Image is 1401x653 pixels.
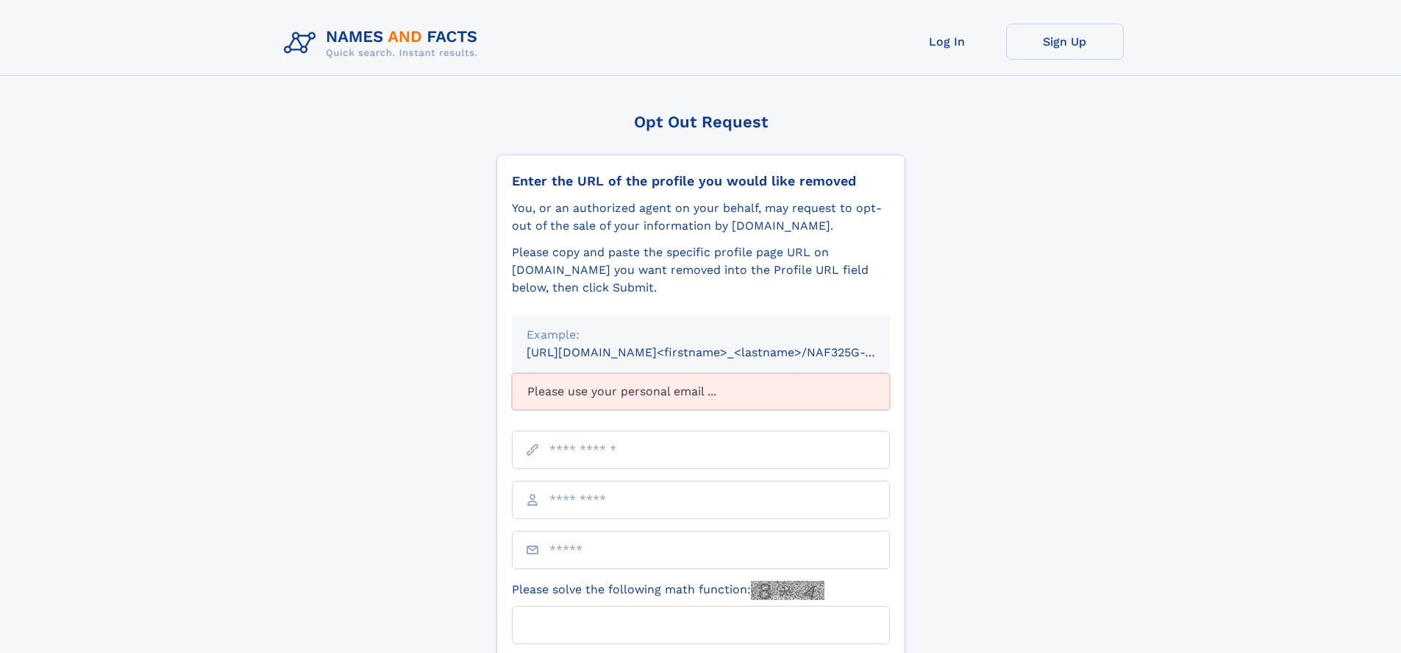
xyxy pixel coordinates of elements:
a: Sign Up [1006,24,1124,60]
small: [URL][DOMAIN_NAME]<firstname>_<lastname>/NAF325G-xxxxxxxx [527,345,918,359]
a: Log In [888,24,1006,60]
div: Example: [527,326,875,344]
div: Opt Out Request [496,113,905,131]
div: You, or an authorized agent on your behalf, may request to opt-out of the sale of your informatio... [512,200,890,235]
div: Please use your personal email ... [512,373,890,410]
div: Please copy and paste the specific profile page URL on [DOMAIN_NAME] you want removed into the Pr... [512,244,890,297]
div: Enter the URL of the profile you would like removed [512,173,890,189]
img: Logo Names and Facts [278,24,490,63]
label: Please solve the following math function: [512,581,824,600]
